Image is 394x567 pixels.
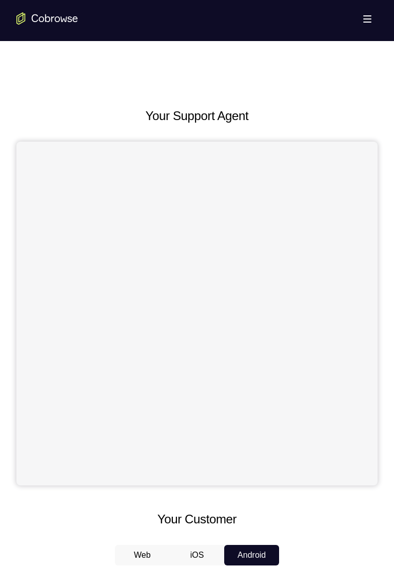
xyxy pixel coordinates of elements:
iframe: Agent [16,142,378,485]
a: Go to the home page [16,12,78,25]
button: Android [224,545,279,565]
button: iOS [170,545,225,565]
button: Web [115,545,170,565]
h2: Your Customer [16,510,378,529]
h2: Your Support Agent [16,107,378,125]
